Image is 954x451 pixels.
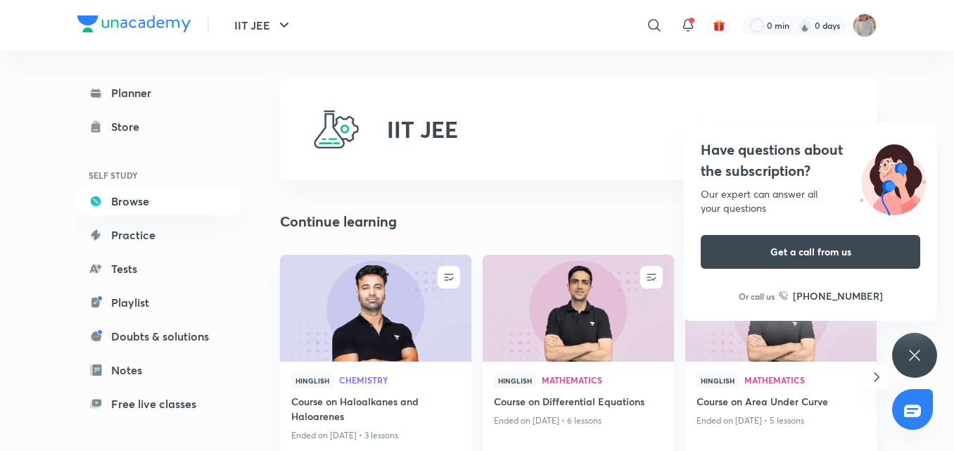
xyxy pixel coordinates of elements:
[494,394,663,412] a: Course on Differential Equations
[853,13,877,37] img: Apeksha dubey
[291,373,333,388] span: Hinglish
[111,118,148,135] div: Store
[339,376,460,386] a: Chemistry
[701,235,920,269] button: Get a call from us
[798,18,812,32] img: streak
[779,288,883,303] a: [PHONE_NUMBER]
[77,356,241,384] a: Notes
[77,390,241,418] a: Free live classes
[291,394,460,426] a: Course on Haloalkanes and Haloarenes
[739,290,775,303] p: Or call us
[848,139,937,215] img: ttu_illustration_new.svg
[744,376,865,386] a: Mathematics
[314,107,359,152] img: IIT JEE
[77,322,241,350] a: Doubts & solutions
[226,11,301,39] button: IIT JEE
[77,15,191,36] a: Company Logo
[793,288,883,303] h6: [PHONE_NUMBER]
[697,373,739,388] span: Hinglish
[713,19,725,32] img: avatar
[494,412,663,430] p: Ended on [DATE] • 6 lessons
[77,79,241,107] a: Planner
[708,14,730,37] button: avatar
[387,116,458,143] h2: IIT JEE
[697,394,865,412] a: Course on Area Under Curve
[291,426,460,445] p: Ended on [DATE] • 3 lessons
[542,376,663,386] a: Mathematics
[744,376,865,384] span: Mathematics
[483,255,674,362] a: new-thumbnail
[494,373,536,388] span: Hinglish
[280,255,471,362] a: new-thumbnail
[278,253,473,362] img: new-thumbnail
[280,211,397,232] h2: Continue learning
[77,221,241,249] a: Practice
[339,376,460,384] span: Chemistry
[77,255,241,283] a: Tests
[77,163,241,187] h6: SELF STUDY
[77,187,241,215] a: Browse
[481,253,675,362] img: new-thumbnail
[77,288,241,317] a: Playlist
[701,187,920,215] div: Our expert can answer all your questions
[77,113,241,141] a: Store
[697,412,865,430] p: Ended on [DATE] • 5 lessons
[701,139,920,182] h4: Have questions about the subscription?
[77,15,191,32] img: Company Logo
[542,376,663,384] span: Mathematics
